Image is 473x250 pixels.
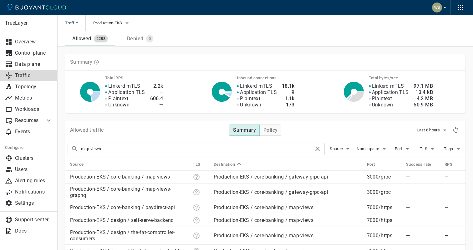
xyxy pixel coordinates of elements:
p: Data plane [15,61,53,67]
p: Clusters [15,155,53,161]
p: 7000 / https [367,217,401,223]
p: Unknown [240,102,261,108]
h4: Summary [233,127,256,133]
span: Traffic [65,15,85,31]
p: Plaintext [372,96,392,102]
div: Unknown [193,173,200,181]
span: Source [70,162,92,167]
button: Policy [259,125,281,136]
p: Unknown [372,102,393,108]
span: Last 6 hours [417,128,441,133]
img: Weichung Shaw [432,2,442,12]
button: TLS [418,144,438,154]
p: 7000 / https [367,204,401,211]
p: Linkerd mTLS [108,83,140,89]
p: — [445,217,460,223]
a: Production-EKS / core-banking / map-views [214,204,313,210]
h4: — [150,89,163,96]
a: Allowed2288 [65,31,115,46]
svg: TLS data is compiled from traffic seen by Linkerd proxies. RPS and TCP bytes reflect both inbound... [94,59,99,65]
h4: — [150,102,163,108]
div: Unknown [193,189,200,196]
a: Denied0 [115,31,165,46]
p: Linkerd mTLS [372,83,404,89]
span: Port [395,146,404,151]
div: Unknown [193,232,200,239]
span: 2288 [94,36,108,41]
button: Port [393,144,413,154]
h4: 2.2k [150,83,163,89]
p: Control plane [15,50,53,56]
h5: Port [367,162,375,167]
p: Topology [15,84,53,90]
h5: TLS [193,162,200,167]
button: Summary [229,125,260,136]
p: Linkerd mTLS [240,83,272,89]
p: 3000 / grpc [367,189,401,195]
p: Notifications [15,189,53,195]
span: TLS [420,146,429,151]
p: — [406,233,440,239]
div: Denied [125,33,143,42]
h5: Source [70,162,84,167]
p: — [406,217,440,223]
p: — [406,174,440,180]
span: Production-EKS [93,21,123,26]
span: 0 [146,36,153,41]
p: Workloads [15,106,53,112]
span: Tags [444,146,454,151]
a: Production-EKS / core-banking / map-views-graphql [70,186,171,198]
p: 3000 / grpc [367,174,401,180]
a: Production-EKS / core-banking / map-views [70,174,170,180]
p: Events [15,129,53,135]
span: Success rate [406,162,440,167]
p: Unknown [108,102,130,108]
span: Source [330,146,344,151]
h4: 173 [282,102,295,108]
p: Resources [15,117,40,124]
h4: 606.4 [150,96,163,102]
p: — [445,233,460,239]
h4: 13.4 kB [414,89,433,96]
a: Production-EKS / design / self-serve-backend [70,217,174,223]
p: Users [15,166,53,173]
h4: 9 [282,89,295,96]
div: Refresh metrics [451,125,460,135]
h4: 50.9 MB [414,102,433,108]
p: Overview [15,39,53,45]
p: Docs [15,228,53,234]
p: Metrics [15,95,53,101]
h4: 1.1k [282,96,295,102]
p: TrueLayer [5,20,52,26]
p: Plaintext [240,96,260,102]
h5: Destination [214,162,235,167]
span: RPS [445,162,460,167]
button: Namespace [357,144,388,154]
p: Allowed traffic [70,127,104,133]
div: Allowed [70,33,91,42]
a: Production-EKS / core-banking / map-views [214,233,313,238]
a: Production-EKS / core-banking / gateway-grpc-api [214,189,328,195]
h4: 18.1k [282,83,295,89]
button: Last 6 hours [417,125,449,135]
div: Unknown [193,204,200,211]
div: Unknown [193,217,200,224]
p: Application TLS [372,89,409,96]
h5: Success rate [406,162,431,167]
p: — [406,204,440,211]
p: Application TLS [240,89,277,96]
p: Application TLS [108,89,145,96]
span: TLS [193,162,208,167]
h4: 97.1 MB [414,83,433,89]
a: Production-EKS / core-banking / paydirect-api [70,204,175,210]
h4: Policy [263,127,277,133]
p: Alerting rules [15,178,53,184]
a: Production-EKS / design / the-fat-comptroller-consumers [70,229,175,242]
p: 7000 / https [367,233,401,239]
p: — [445,189,460,195]
button: Production-EKS [93,18,131,28]
h5: RPS [445,162,452,167]
p: — [445,204,460,211]
span: Port [367,162,383,167]
p: Summary [70,59,92,65]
